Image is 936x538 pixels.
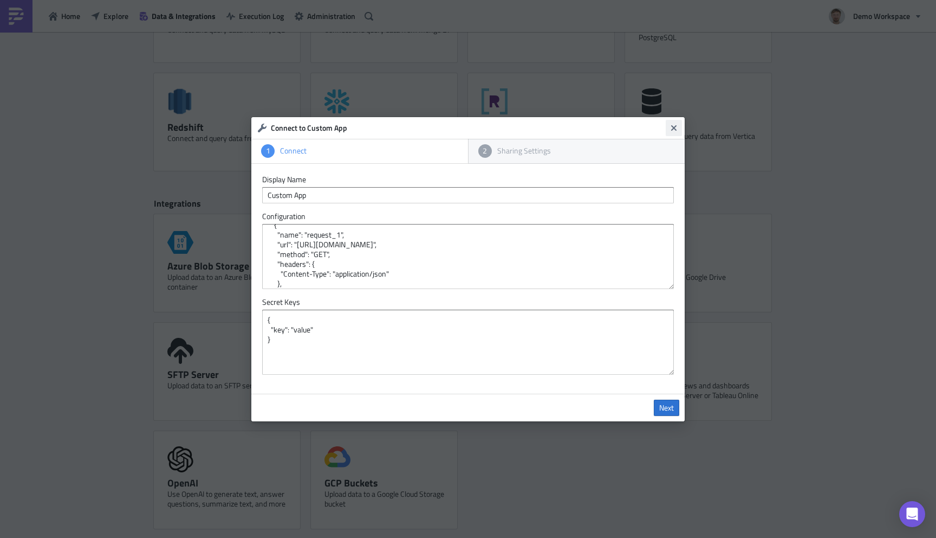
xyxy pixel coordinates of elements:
label: Secret Keys [262,297,674,307]
input: Give it a name [262,187,674,203]
div: Sharing Settings [492,146,675,156]
label: Display Name [262,175,674,184]
div: Connect [275,146,458,156]
textarea: { "requests": [ { "name": "request_1", "url": "[URL][DOMAIN_NAME]", "method": "GET", "headers": {... [262,224,674,289]
textarea: { "key": "value" } [262,310,674,375]
div: 2 [478,144,492,158]
button: Close [666,120,682,136]
h6: Connect to Custom App [271,123,666,133]
span: Next [659,403,674,413]
div: Open Intercom Messenger [899,501,925,527]
label: Configuration [262,212,674,221]
div: 1 [261,144,275,158]
a: Next [654,400,679,416]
